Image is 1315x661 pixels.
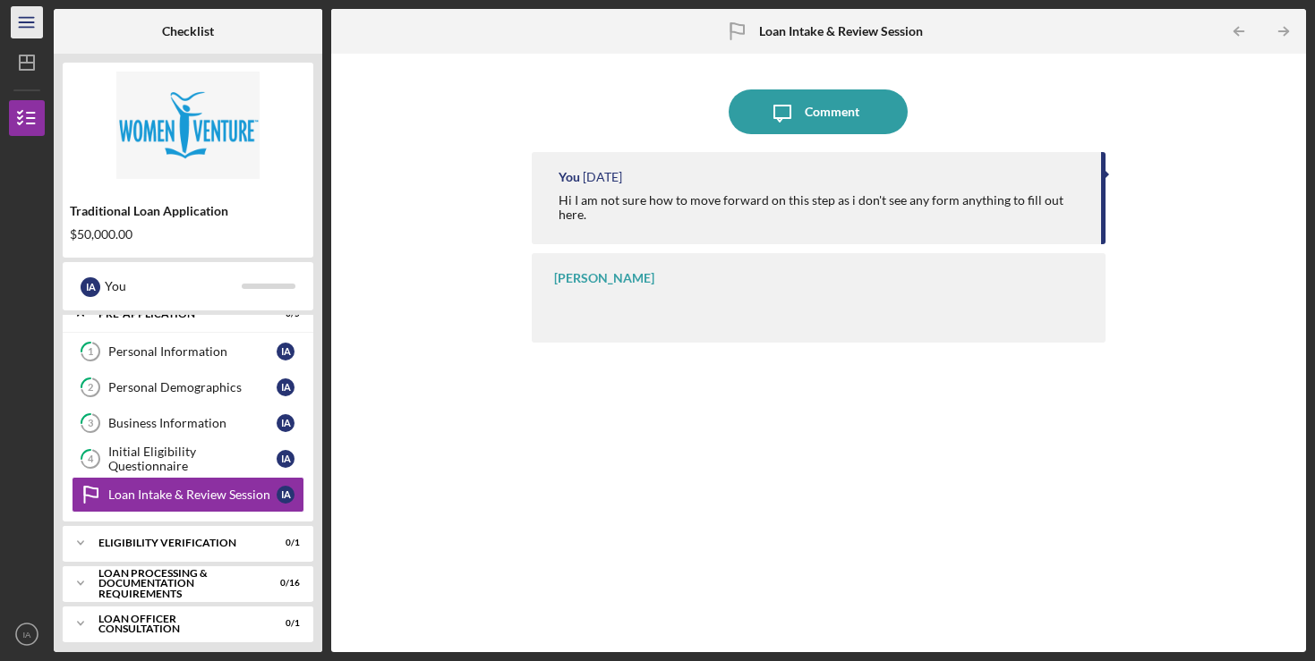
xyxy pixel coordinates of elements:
[277,343,295,360] div: I A
[162,24,214,38] b: Checklist
[268,578,300,589] div: 0 / 16
[277,486,295,504] div: I A
[268,538,300,548] div: 0 / 1
[583,170,622,184] time: 2025-10-13 16:37
[268,618,300,629] div: 0 / 1
[277,450,295,468] div: I A
[729,89,908,134] button: Comment
[98,614,255,634] div: Loan Officer Consultation
[88,346,93,358] tspan: 1
[72,477,304,513] a: Loan Intake & Review SessionIA
[559,170,580,184] div: You
[88,418,93,429] tspan: 3
[554,271,654,285] div: [PERSON_NAME]
[72,334,304,369] a: 1Personal InformationIA
[805,89,859,134] div: Comment
[70,204,306,218] div: Traditional Loan Application
[759,24,923,38] b: Loan Intake & Review Session
[63,72,313,179] img: Product logo
[70,227,306,242] div: $50,000.00
[108,380,277,394] div: Personal Demographics
[277,378,295,396] div: I A
[108,487,277,502] div: Loan Intake & Review Session
[105,271,242,301] div: You
[81,277,100,297] div: I A
[108,416,277,430] div: Business Information
[98,568,255,599] div: Loan Processing & Documentation Requirements
[9,616,45,652] button: IA
[98,538,255,548] div: Eligibility Verification
[22,630,31,640] text: IA
[108,344,277,359] div: Personal Information
[88,382,93,394] tspan: 2
[72,369,304,405] a: 2Personal DemographicsIA
[72,405,304,441] a: 3Business InformationIA
[559,193,1083,222] div: Hi I am not sure how to move forward on this step as i don't see any form anything to fill out here.
[108,445,277,473] div: Initial Eligibility Questionnaire
[88,453,94,465] tspan: 4
[72,441,304,477] a: 4Initial Eligibility QuestionnaireIA
[277,414,295,432] div: I A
